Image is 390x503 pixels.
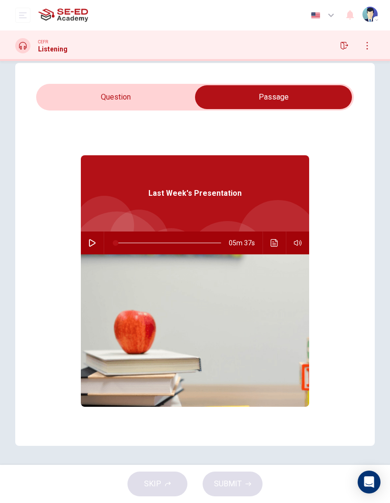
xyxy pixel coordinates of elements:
[15,8,30,23] button: open mobile menu
[310,12,322,19] img: en
[81,254,309,407] img: Last Week's Presentation
[148,188,242,199] span: Last Week's Presentation
[229,231,263,254] span: 05m 37s
[267,231,282,254] button: Click to see the audio transcription
[358,471,380,493] div: Open Intercom Messenger
[362,7,378,22] img: Profile picture
[38,45,68,53] h1: Listening
[38,39,48,45] span: CEFR
[38,6,88,25] img: SE-ED Academy logo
